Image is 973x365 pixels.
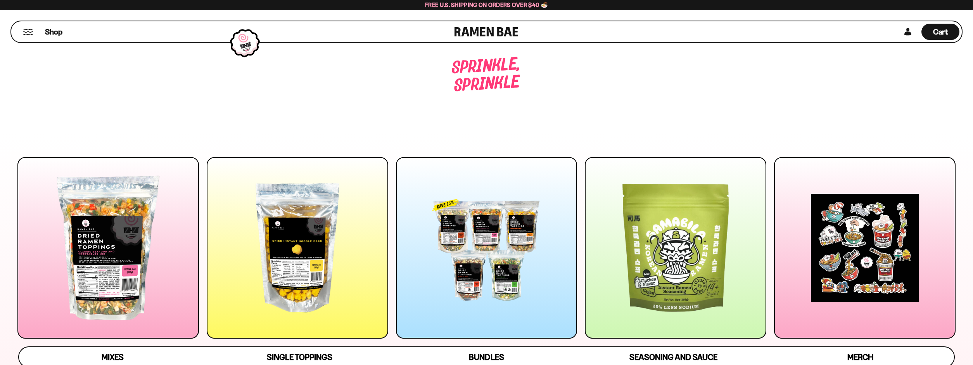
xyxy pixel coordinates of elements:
span: Shop [45,27,62,37]
div: Cart [921,21,959,42]
span: Free U.S. Shipping on Orders over $40 🍜 [425,1,548,9]
span: Cart [933,27,948,36]
span: Merch [847,352,873,362]
span: Mixes [102,352,124,362]
a: Shop [45,24,62,40]
span: Bundles [469,352,504,362]
button: Mobile Menu Trigger [23,29,33,35]
span: Single Toppings [267,352,332,362]
span: Seasoning and Sauce [629,352,717,362]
